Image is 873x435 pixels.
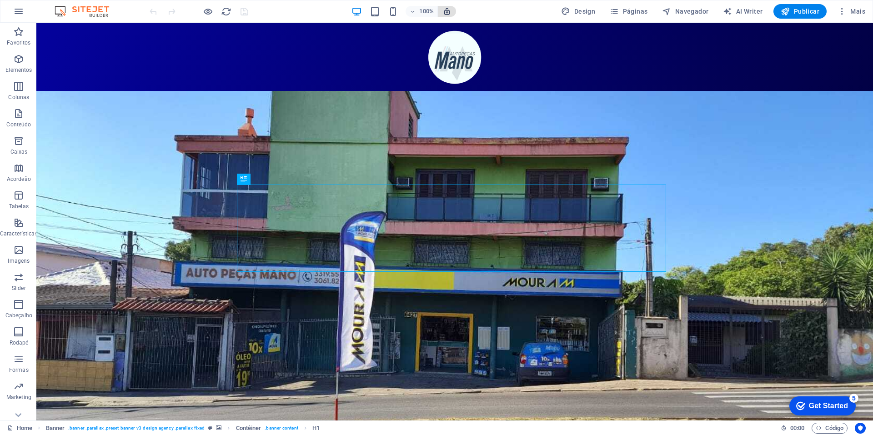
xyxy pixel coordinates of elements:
[610,7,647,16] span: Páginas
[5,312,32,319] p: Cabeçalho
[12,285,26,292] p: Slider
[406,6,438,17] button: 100%
[202,6,213,17] button: Clique aqui para sair do modo de visualização e continuar editando
[797,425,798,431] span: :
[221,6,231,17] button: reload
[265,423,298,434] span: . banner-content
[5,66,32,74] p: Elementos
[312,423,320,434] span: Clique para selecionar. Clique duas vezes para editar
[719,4,766,19] button: AI Writer
[52,6,120,17] img: Editor Logo
[662,7,708,16] span: Navegador
[658,4,712,19] button: Navegador
[9,366,29,374] p: Formas
[790,423,804,434] span: 00 00
[561,7,595,16] span: Design
[781,7,819,16] span: Publicar
[773,4,827,19] button: Publicar
[6,121,31,128] p: Conteúdo
[216,425,221,430] i: Este elemento contém um plano de fundo
[557,4,599,19] div: Design (Ctrl+Alt+Y)
[6,394,31,401] p: Marketing
[46,423,65,434] span: Clique para selecionar. Clique duas vezes para editar
[7,5,74,24] div: Get Started 5 items remaining, 0% complete
[46,423,320,434] nav: breadcrumb
[221,6,231,17] i: Recarregar página
[7,423,32,434] a: Clique para cancelar a seleção. Clique duas vezes para abrir as Páginas
[419,6,434,17] h6: 100%
[8,94,29,101] p: Colunas
[67,2,76,11] div: 5
[816,423,843,434] span: Código
[8,257,30,265] p: Imagens
[9,203,29,210] p: Tabelas
[834,4,869,19] button: Mais
[812,423,848,434] button: Código
[10,339,29,346] p: Rodapé
[781,423,805,434] h6: Tempo de sessão
[27,10,66,18] div: Get Started
[606,4,651,19] button: Páginas
[838,7,865,16] span: Mais
[68,423,205,434] span: . banner .parallax .preset-banner-v3-design-agency .parallax-fixed
[236,423,261,434] span: Clique para selecionar. Clique duas vezes para editar
[723,7,763,16] span: AI Writer
[855,423,866,434] button: Usercentrics
[557,4,599,19] button: Design
[208,425,212,430] i: Este elemento é uma predefinição personalizável
[7,175,31,183] p: Acordeão
[10,148,28,155] p: Caixas
[7,39,30,46] p: Favoritos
